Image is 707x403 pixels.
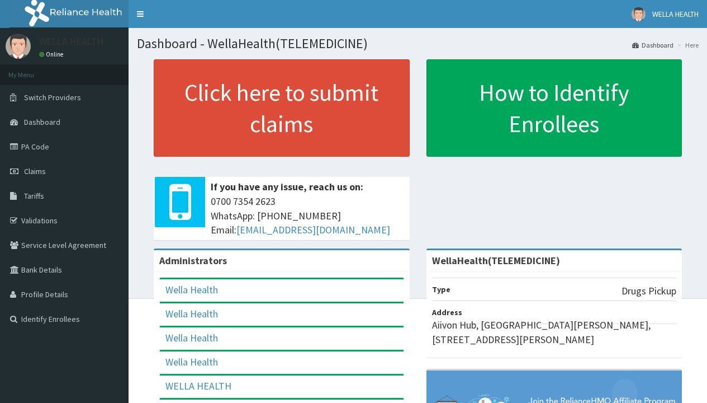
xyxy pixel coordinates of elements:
[24,191,44,201] span: Tariffs
[159,254,227,267] b: Administrators
[432,284,450,294] b: Type
[432,307,462,317] b: Address
[24,117,60,127] span: Dashboard
[211,194,404,237] span: 0700 7354 2623 WhatsApp: [PHONE_NUMBER] Email:
[432,254,560,267] strong: WellaHealth(TELEMEDICINE)
[632,7,646,21] img: User Image
[154,59,410,157] a: Click here to submit claims
[39,50,66,58] a: Online
[6,34,31,59] img: User Image
[632,40,673,50] a: Dashboard
[165,355,218,368] a: Wella Health
[165,379,231,392] a: WELLA HEALTH
[165,307,218,320] a: Wella Health
[432,318,677,346] p: Aiivon Hub, [GEOGRAPHIC_DATA][PERSON_NAME], [STREET_ADDRESS][PERSON_NAME]
[137,36,699,51] h1: Dashboard - WellaHealth(TELEMEDICINE)
[621,284,676,298] p: Drugs Pickup
[675,40,699,50] li: Here
[426,59,682,157] a: How to Identify Enrollees
[39,36,104,46] p: WELLA HEALTH
[211,180,363,193] b: If you have any issue, reach us on:
[24,166,46,176] span: Claims
[165,283,218,296] a: Wella Health
[236,223,390,236] a: [EMAIL_ADDRESS][DOMAIN_NAME]
[24,92,81,102] span: Switch Providers
[652,9,699,19] span: WELLA HEALTH
[165,331,218,344] a: Wella Health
